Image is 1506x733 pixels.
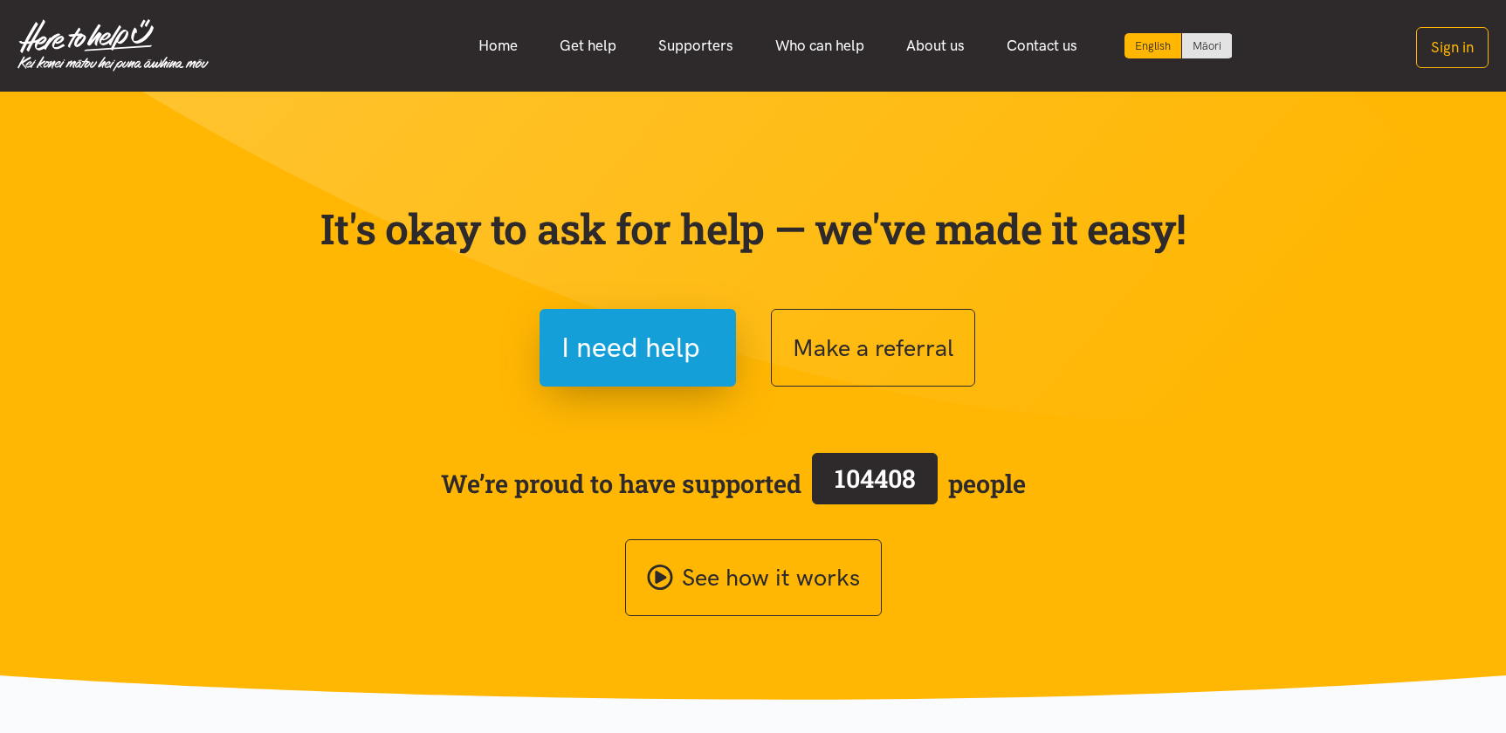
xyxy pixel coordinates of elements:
[625,539,882,617] a: See how it works
[539,27,637,65] a: Get help
[540,309,736,387] button: I need help
[457,27,539,65] a: Home
[561,325,700,370] span: I need help
[317,203,1190,254] p: It's okay to ask for help — we've made it easy!
[771,309,975,387] button: Make a referral
[1124,33,1182,58] div: Current language
[885,27,986,65] a: About us
[17,19,209,72] img: Home
[637,27,754,65] a: Supporters
[986,27,1098,65] a: Contact us
[1124,33,1233,58] div: Language toggle
[1182,33,1232,58] a: Switch to Te Reo Māori
[1416,27,1489,68] button: Sign in
[801,449,948,517] a: 104408
[441,449,1026,517] span: We’re proud to have supported people
[835,462,916,495] span: 104408
[754,27,885,65] a: Who can help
